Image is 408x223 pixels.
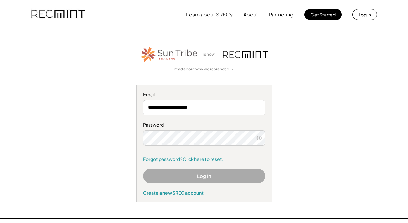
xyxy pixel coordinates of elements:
[143,122,265,128] div: Password
[31,4,85,26] img: recmint-logotype%403x.png
[202,52,220,57] div: is now
[140,46,198,63] img: STT_Horizontal_Logo%2B-%2BColor.png
[143,156,265,163] a: Forgot password? Click here to reset.
[304,9,342,20] button: Get Started
[143,91,265,98] div: Email
[143,169,265,183] button: Log In
[186,8,233,21] button: Learn about SRECs
[243,8,258,21] button: About
[143,190,265,196] div: Create a new SREC account
[269,8,294,21] button: Partnering
[174,67,234,72] a: read about why we rebranded →
[352,9,377,20] button: Log in
[223,51,268,58] img: recmint-logotype%403x.png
